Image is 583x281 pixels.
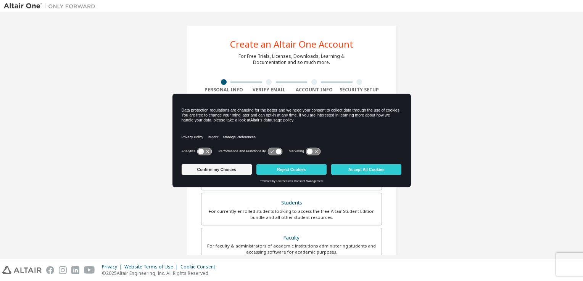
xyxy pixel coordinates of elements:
[238,53,345,65] div: For Free Trials, Licenses, Downloads, Learning & Documentation and so much more.
[246,87,292,93] div: Verify Email
[206,208,377,220] div: For currently enrolled students looking to access the free Altair Student Edition bundle and all ...
[2,266,42,274] img: altair_logo.svg
[84,266,95,274] img: youtube.svg
[291,87,337,93] div: Account Info
[180,264,220,270] div: Cookie Consent
[124,264,180,270] div: Website Terms of Use
[59,266,67,274] img: instagram.svg
[206,233,377,243] div: Faculty
[4,2,99,10] img: Altair One
[337,87,382,93] div: Security Setup
[201,87,246,93] div: Personal Info
[71,266,79,274] img: linkedin.svg
[206,198,377,208] div: Students
[102,264,124,270] div: Privacy
[230,40,353,49] div: Create an Altair One Account
[206,243,377,255] div: For faculty & administrators of academic institutions administering students and accessing softwa...
[46,266,54,274] img: facebook.svg
[102,270,220,276] p: © 2025 Altair Engineering, Inc. All Rights Reserved.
